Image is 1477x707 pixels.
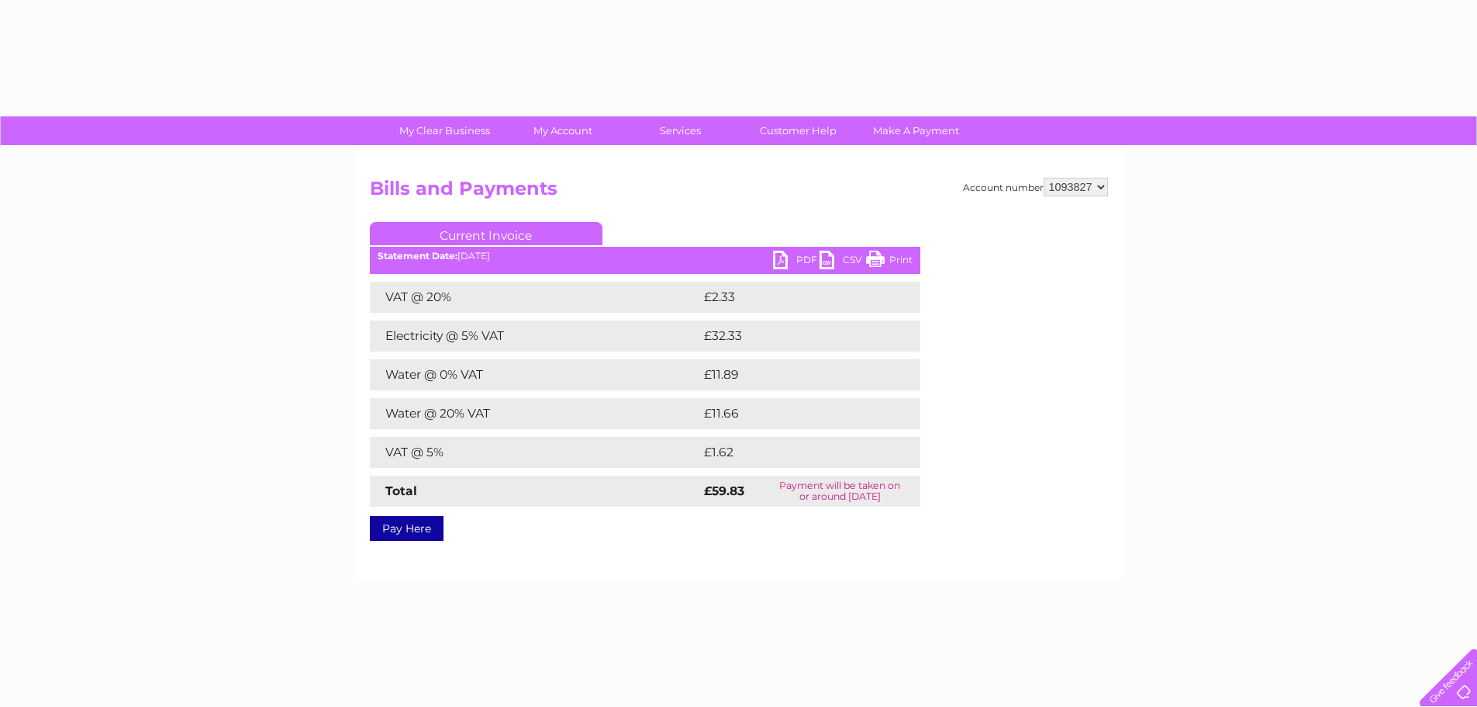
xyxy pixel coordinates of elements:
[370,222,602,245] a: Current Invoice
[704,483,744,498] strong: £59.83
[700,398,886,429] td: £11.66
[734,116,862,145] a: Customer Help
[760,476,920,507] td: Payment will be taken on or around [DATE]
[820,251,866,273] a: CSV
[852,116,980,145] a: Make A Payment
[370,437,700,468] td: VAT @ 5%
[370,321,700,352] td: Electricity @ 5% VAT
[378,250,457,262] b: Statement Date:
[700,437,882,468] td: £1.62
[773,251,820,273] a: PDF
[866,251,913,273] a: Print
[616,116,744,145] a: Services
[381,116,509,145] a: My Clear Business
[370,282,700,313] td: VAT @ 20%
[385,483,417,498] strong: Total
[963,178,1108,196] div: Account number
[370,359,700,390] td: Water @ 0% VAT
[499,116,626,145] a: My Account
[370,251,920,262] div: [DATE]
[370,516,443,541] a: Pay Here
[370,178,1108,207] h2: Bills and Payments
[370,398,700,429] td: Water @ 20% VAT
[700,282,884,313] td: £2.33
[700,321,889,352] td: £32.33
[700,359,886,390] td: £11.89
